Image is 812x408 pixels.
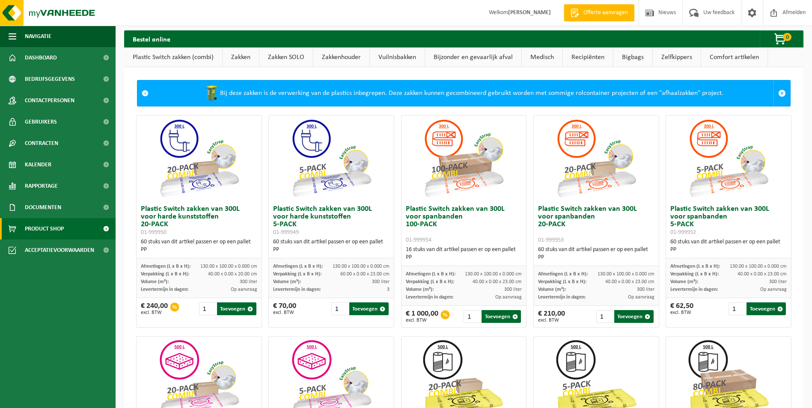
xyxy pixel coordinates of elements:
[670,279,698,284] span: Volume (m³):
[653,47,701,67] a: Zelfkippers
[199,302,216,315] input: 1
[406,318,438,323] span: excl. BTW
[141,229,167,236] span: 01-999950
[425,47,521,67] a: Bijzonder en gevaarlijk afval
[406,310,438,323] div: € 1 000,00
[614,310,654,323] button: Toevoegen
[25,154,51,175] span: Kalender
[783,33,791,41] span: 0
[25,111,57,133] span: Gebruikers
[156,115,242,201] img: 01-999950
[141,302,168,315] div: € 240,00
[738,272,787,277] span: 40.00 x 0.00 x 23.00 cm
[141,238,257,254] div: 60 stuks van dit artikel passen er op een pallet
[406,254,522,261] div: PP
[769,279,787,284] span: 300 liter
[273,229,299,236] span: 01-999949
[203,85,220,102] img: WB-0240-HPE-GN-50.png
[406,246,522,261] div: 16 stuks van dit artikel passen er op een pallet
[141,246,257,254] div: PP
[273,272,321,277] span: Verpakking (L x B x H):
[223,47,259,67] a: Zakken
[273,310,296,315] span: excl. BTW
[208,272,257,277] span: 40.00 x 0.00 x 20.00 cm
[25,90,74,111] span: Contactpersonen
[331,302,348,315] input: 1
[273,238,390,254] div: 60 stuks van dit artikel passen er op een pallet
[273,279,301,284] span: Volume (m³):
[141,310,168,315] span: excl. BTW
[686,115,771,201] img: 01-999952
[670,302,693,315] div: € 62,50
[760,30,803,47] button: 0
[670,310,693,315] span: excl. BTW
[25,133,58,154] span: Contracten
[153,80,773,106] div: Bij deze zakken is de verwerking van de plastics inbegrepen. Deze zakken kunnen gecombineerd gebr...
[482,310,521,323] button: Toevoegen
[538,254,654,261] div: PP
[670,229,696,236] span: 01-999952
[273,287,321,292] span: Levertermijn in dagen:
[406,272,455,277] span: Afmetingen (L x B x H):
[538,205,654,244] h3: Plastic Switch zakken van 300L voor spanbanden 20-PACK
[313,47,369,67] a: Zakkenhouder
[670,264,720,269] span: Afmetingen (L x B x H):
[217,302,256,315] button: Toevoegen
[464,310,481,323] input: 1
[25,175,58,197] span: Rapportage
[25,26,51,47] span: Navigatie
[25,239,94,261] span: Acceptatievoorwaarden
[25,47,57,68] span: Dashboard
[273,302,296,315] div: € 70,00
[773,80,790,106] a: Sluit melding
[25,197,61,218] span: Documenten
[259,47,313,67] a: Zakken SOLO
[421,115,506,201] img: 01-999954
[372,279,390,284] span: 300 liter
[564,4,634,21] a: Offerte aanvragen
[670,287,718,292] span: Levertermijn in dagen:
[273,264,323,269] span: Afmetingen (L x B x H):
[730,264,787,269] span: 130.00 x 100.00 x 0.000 cm
[473,279,522,284] span: 40.00 x 0.00 x 23.00 cm
[495,295,522,300] span: Op aanvraag
[231,287,257,292] span: Op aanvraag
[340,272,390,277] span: 60.00 x 0.00 x 23.00 cm
[141,205,257,236] h3: Plastic Switch zakken van 300L voor harde kunststoffen 20-PACK
[613,47,652,67] a: Bigbags
[273,205,390,236] h3: Plastic Switch zakken van 300L voor harde kunststoffen 5-PACK
[538,279,586,284] span: Verpakking (L x B x H):
[25,218,64,239] span: Product Shop
[370,47,425,67] a: Vuilnisbakken
[637,287,654,292] span: 300 liter
[670,272,719,277] span: Verpakking (L x B x H):
[406,279,454,284] span: Verpakking (L x B x H):
[349,302,389,315] button: Toevoegen
[596,310,613,323] input: 1
[406,237,431,243] span: 01-999954
[701,47,767,67] a: Comfort artikelen
[522,47,562,67] a: Medisch
[538,310,565,323] div: € 210,00
[200,264,257,269] span: 130.00 x 100.00 x 0.000 cm
[25,68,75,90] span: Bedrijfsgegevens
[563,47,613,67] a: Recipiënten
[504,287,522,292] span: 300 liter
[670,238,787,254] div: 60 stuks van dit artikel passen er op een pallet
[581,9,630,17] span: Offerte aanvragen
[141,287,188,292] span: Levertermijn in dagen:
[670,205,787,236] h3: Plastic Switch zakken van 300L voor spanbanden 5-PACK
[465,272,522,277] span: 130.00 x 100.00 x 0.000 cm
[670,246,787,254] div: PP
[124,47,222,67] a: Plastic Switch zakken (combi)
[538,287,566,292] span: Volume (m³):
[605,279,654,284] span: 40.00 x 0.00 x 23.00 cm
[747,302,786,315] button: Toevoegen
[333,264,390,269] span: 130.00 x 100.00 x 0.000 cm
[406,295,453,300] span: Levertermijn in dagen:
[628,295,654,300] span: Op aanvraag
[124,30,179,47] h2: Bestel online
[141,272,189,277] span: Verpakking (L x B x H):
[240,279,257,284] span: 300 liter
[598,272,654,277] span: 130.00 x 100.00 x 0.000 cm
